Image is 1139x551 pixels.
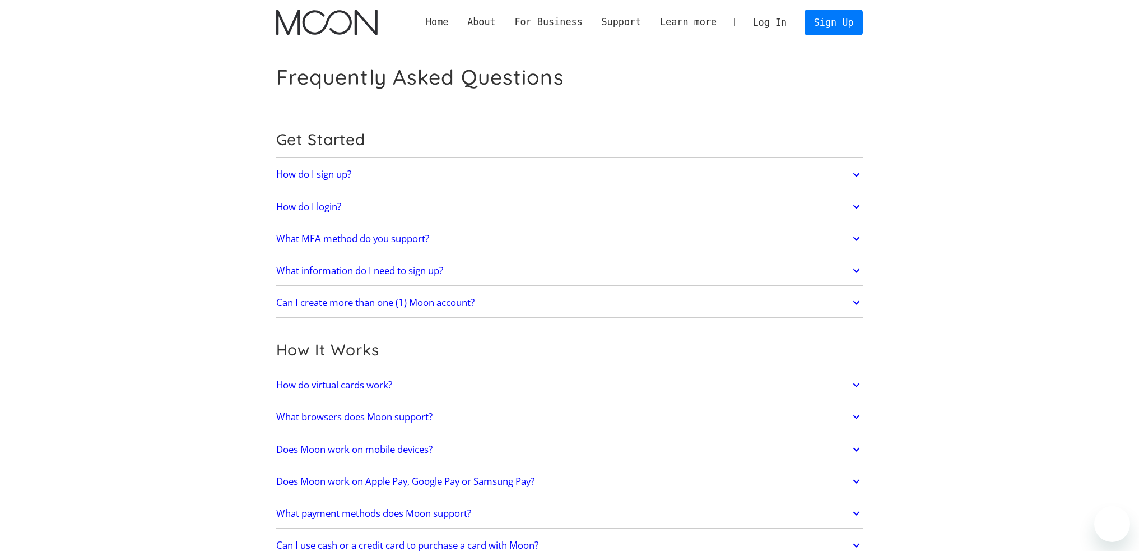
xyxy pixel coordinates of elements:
h2: Can I create more than one (1) Moon account? [276,297,475,308]
a: How do I login? [276,195,863,219]
a: Log In [743,10,796,35]
h2: Does Moon work on Apple Pay, Google Pay or Samsung Pay? [276,476,534,487]
h2: What payment methods does Moon support? [276,508,471,519]
a: How do virtual cards work? [276,373,863,397]
h2: Can I use cash or a credit card to purchase a card with Moon? [276,540,538,551]
a: How do I sign up? [276,163,863,187]
a: What payment methods does Moon support? [276,502,863,525]
a: What browsers does Moon support? [276,405,863,429]
h2: How It Works [276,340,863,359]
h2: What MFA method do you support? [276,233,429,244]
div: Learn more [660,15,717,29]
div: Support [601,15,641,29]
h2: How do virtual cards work? [276,379,392,391]
div: Learn more [650,15,726,29]
a: home [276,10,378,35]
h2: What information do I need to sign up? [276,265,443,276]
a: Does Moon work on Apple Pay, Google Pay or Samsung Pay? [276,470,863,493]
a: What MFA method do you support? [276,227,863,251]
div: Support [592,15,650,29]
a: Can I create more than one (1) Moon account? [276,291,863,314]
a: Home [416,15,458,29]
a: Sign Up [805,10,863,35]
div: For Business [505,15,592,29]
h2: Does Moon work on mobile devices? [276,444,433,455]
h2: How do I login? [276,201,341,212]
h2: What browsers does Moon support? [276,411,433,423]
h1: Frequently Asked Questions [276,64,564,90]
div: About [467,15,496,29]
a: Does Moon work on mobile devices? [276,438,863,461]
iframe: Button to launch messaging window [1094,506,1130,542]
h2: Get Started [276,130,863,149]
a: What information do I need to sign up? [276,259,863,283]
div: About [458,15,505,29]
div: For Business [514,15,582,29]
img: Moon Logo [276,10,378,35]
h2: How do I sign up? [276,169,351,180]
